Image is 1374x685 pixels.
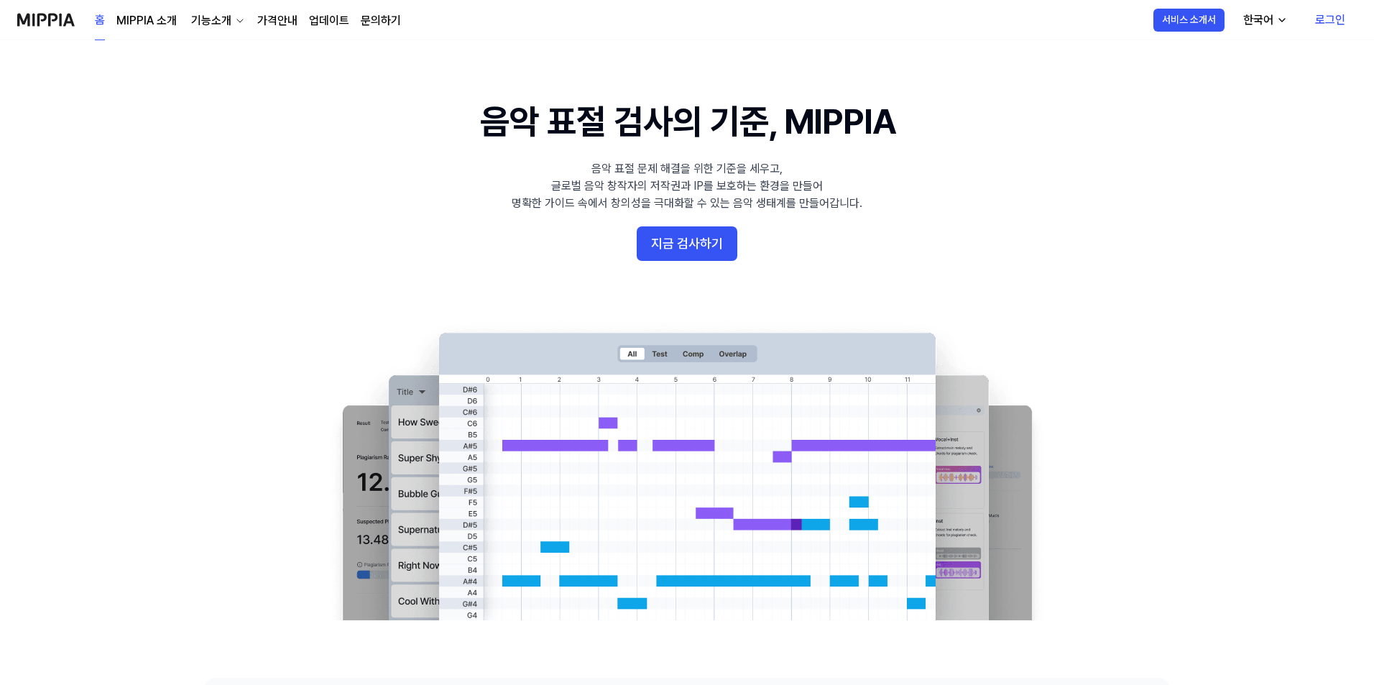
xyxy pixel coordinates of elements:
[188,12,246,29] button: 기능소개
[116,12,177,29] a: MIPPIA 소개
[361,12,401,29] a: 문의하기
[257,12,298,29] a: 가격안내
[480,98,895,146] h1: 음악 표절 검사의 기준, MIPPIA
[313,318,1061,620] img: main Image
[637,226,737,261] button: 지금 검사하기
[1153,9,1225,32] button: 서비스 소개서
[188,12,234,29] div: 기능소개
[309,12,349,29] a: 업데이트
[512,160,862,212] div: 음악 표절 문제 해결을 위한 기준을 세우고, 글로벌 음악 창작자의 저작권과 IP를 보호하는 환경을 만들어 명확한 가이드 속에서 창의성을 극대화할 수 있는 음악 생태계를 만들어...
[1240,12,1276,29] div: 한국어
[95,1,105,40] a: 홈
[1232,6,1296,35] button: 한국어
